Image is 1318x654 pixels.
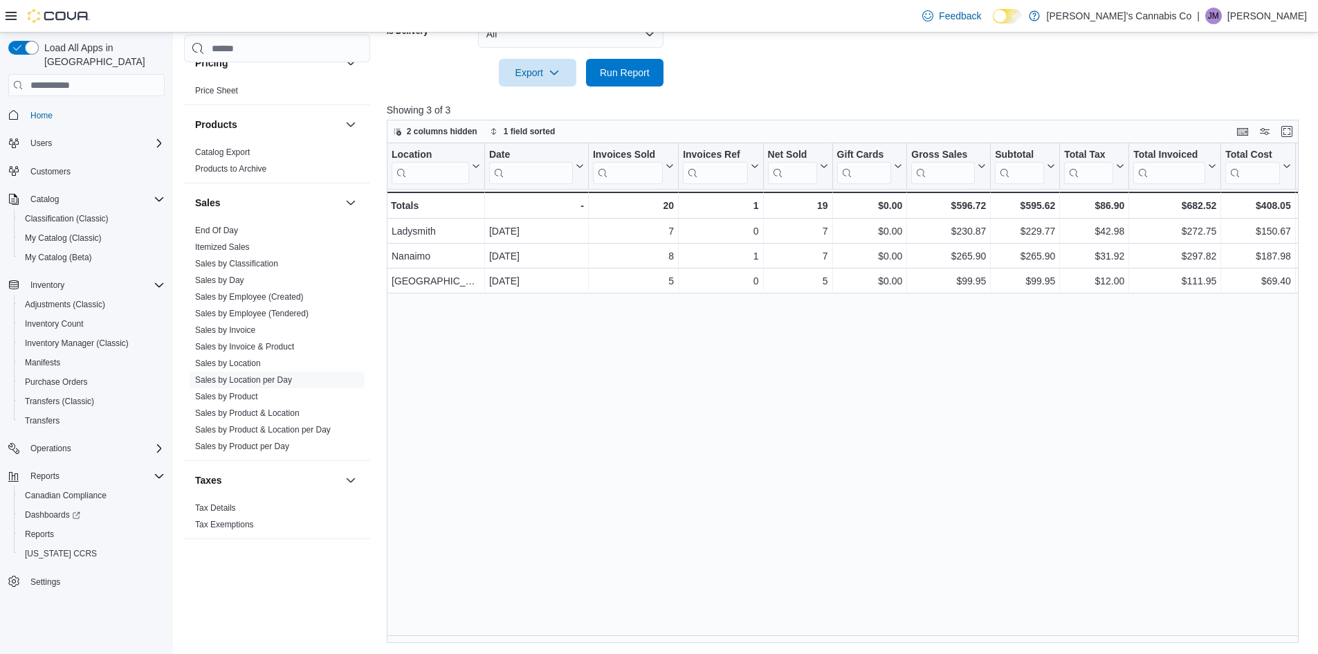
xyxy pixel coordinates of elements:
div: $99.95 [995,273,1055,289]
span: My Catalog (Beta) [25,252,92,263]
span: Adjustments (Classic) [25,299,105,310]
div: Jeff McCollum [1205,8,1222,24]
a: My Catalog (Classic) [19,230,107,246]
span: Inventory Manager (Classic) [25,338,129,349]
button: Gross Sales [911,149,986,184]
div: 1 [683,197,758,214]
div: Gross Sales [911,149,975,162]
span: Catalog [30,194,59,205]
div: $265.90 [995,248,1055,264]
span: Home [25,106,165,123]
div: Nanaimo [392,248,480,264]
a: Feedback [917,2,987,30]
div: Date [489,149,573,184]
div: Total Tax [1064,149,1113,162]
div: [GEOGRAPHIC_DATA] [392,273,480,289]
span: Manifests [19,354,165,371]
button: Location [392,149,480,184]
button: Keyboard shortcuts [1234,123,1251,140]
span: Inventory [30,280,64,291]
button: Adjustments (Classic) [14,295,170,314]
span: Sales by Invoice [195,325,255,336]
a: Reports [19,526,60,543]
p: Showing 3 of 3 [387,103,1308,117]
div: Subtotal [995,149,1044,184]
a: Sales by Product per Day [195,442,289,451]
button: Inventory Count [14,314,170,334]
div: Net Sold [767,149,816,184]
button: Classification (Classic) [14,209,170,228]
span: Sales by Invoice & Product [195,341,294,352]
button: Home [3,105,170,125]
div: $31.92 [1064,248,1124,264]
a: Manifests [19,354,66,371]
button: All [478,20,663,48]
span: Sales by Employee (Tendered) [195,308,309,319]
a: Dashboards [19,507,86,523]
div: Subtotal [995,149,1044,162]
button: Settings [3,572,170,592]
button: My Catalog (Beta) [14,248,170,267]
a: Customers [25,163,76,180]
div: Invoices Ref [683,149,747,184]
div: Pricing [184,82,370,105]
span: End Of Day [195,225,238,236]
div: 20 [593,197,674,214]
div: $272.75 [1133,223,1216,239]
a: Settings [25,574,66,590]
a: Classification (Classic) [19,210,114,227]
div: Total Tax [1064,149,1113,184]
a: Tax Exemptions [195,520,254,529]
span: 2 columns hidden [407,126,477,137]
div: Gift Cards [836,149,891,162]
span: JM [1208,8,1219,24]
a: My Catalog (Beta) [19,249,98,266]
div: Date [489,149,573,162]
a: Sales by Product & Location per Day [195,425,331,435]
button: Users [25,135,57,152]
div: $42.98 [1064,223,1124,239]
div: $99.95 [911,273,986,289]
a: Catalog Export [195,147,250,157]
span: Reports [19,526,165,543]
button: Transfers [14,411,170,430]
div: $0.00 [836,273,902,289]
button: Run Report [586,59,663,87]
span: My Catalog (Classic) [25,233,102,244]
img: Cova [28,9,90,23]
button: Net Sold [767,149,827,184]
span: Settings [30,576,60,588]
button: 2 columns hidden [387,123,483,140]
button: Total Invoiced [1133,149,1216,184]
span: Sales by Location [195,358,261,369]
span: [US_STATE] CCRS [25,548,97,559]
span: Operations [30,443,71,454]
div: $69.40 [1225,273,1290,289]
button: Reports [25,468,65,484]
button: Enter fullscreen [1279,123,1295,140]
span: My Catalog (Classic) [19,230,165,246]
span: Inventory Count [25,318,84,329]
button: Transfers (Classic) [14,392,170,411]
h3: Pricing [195,56,228,70]
button: Total Cost [1225,149,1290,184]
div: Total Cost [1225,149,1279,184]
span: Transfers (Classic) [25,396,94,407]
span: Sales by Day [195,275,244,286]
div: Total Invoiced [1133,149,1205,162]
input: Dark Mode [993,9,1022,24]
a: Sales by Classification [195,259,278,269]
span: Classification (Classic) [19,210,165,227]
span: Export [507,59,568,87]
span: Transfers (Classic) [19,393,165,410]
button: Sales [342,194,359,211]
span: Users [25,135,165,152]
span: Itemized Sales [195,242,250,253]
div: Gift Card Sales [836,149,891,184]
span: Feedback [939,9,981,23]
button: Manifests [14,353,170,372]
h3: Sales [195,196,221,210]
a: [US_STATE] CCRS [19,545,102,562]
button: Gift Cards [836,149,902,184]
